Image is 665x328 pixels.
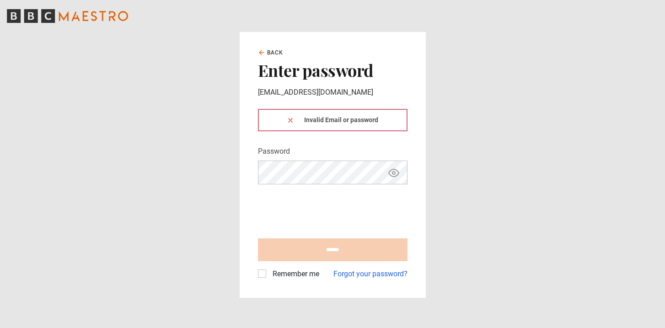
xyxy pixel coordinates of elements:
span: Back [267,48,284,57]
a: Forgot your password? [333,269,408,280]
p: [EMAIL_ADDRESS][DOMAIN_NAME] [258,87,408,98]
button: Show password [386,165,402,181]
svg: BBC Maestro [7,9,128,23]
label: Password [258,146,290,157]
iframe: reCAPTCHA [258,192,397,227]
h2: Enter password [258,60,408,80]
a: Back [258,48,284,57]
div: Invalid Email or password [258,109,408,131]
label: Remember me [269,269,319,280]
